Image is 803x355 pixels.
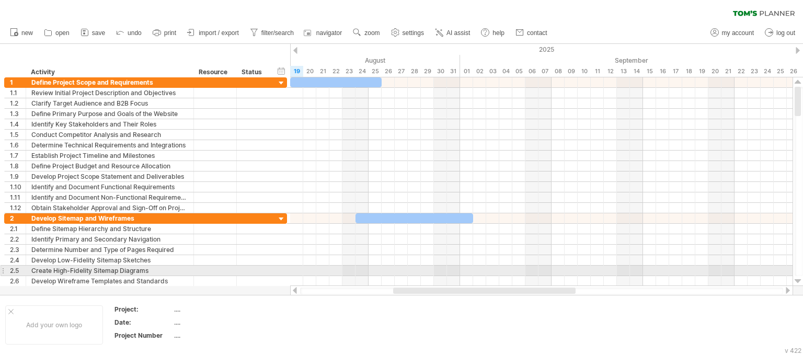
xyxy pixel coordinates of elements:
span: filter/search [261,29,294,37]
div: Saturday, 23 August 2025 [342,66,355,77]
div: Thursday, 18 September 2025 [682,66,695,77]
div: Identify and Document Functional Requirements [31,182,188,192]
span: settings [403,29,424,37]
a: zoom [350,26,383,40]
a: my account [708,26,757,40]
a: new [7,26,36,40]
div: Friday, 22 August 2025 [329,66,342,77]
div: Wednesday, 17 September 2025 [669,66,682,77]
div: Develop Project Scope Statement and Deliverables [31,171,188,181]
div: Friday, 19 September 2025 [695,66,708,77]
div: Define Sitemap Hierarchy and Structure [31,224,188,234]
span: undo [128,29,142,37]
div: .... [174,305,262,314]
div: 1.12 [10,203,26,213]
div: Thursday, 11 September 2025 [591,66,604,77]
div: Friday, 12 September 2025 [604,66,617,77]
div: 1.9 [10,171,26,181]
span: new [21,29,33,37]
div: Define Project Scope and Requirements [31,77,188,87]
div: Wednesday, 24 September 2025 [761,66,774,77]
a: save [78,26,108,40]
a: settings [388,26,427,40]
a: contact [513,26,550,40]
div: 1.8 [10,161,26,171]
span: AI assist [446,29,470,37]
div: Add your own logo [5,305,103,345]
div: ​ [290,77,382,87]
div: Wednesday, 10 September 2025 [578,66,591,77]
div: 1.11 [10,192,26,202]
div: Develop Wireframe Templates and Standards [31,276,188,286]
div: Saturday, 20 September 2025 [708,66,721,77]
a: open [41,26,73,40]
div: ​ [355,213,473,223]
div: Tuesday, 23 September 2025 [748,66,761,77]
div: 1.5 [10,130,26,140]
div: 1.2 [10,98,26,108]
a: navigator [302,26,345,40]
a: AI assist [432,26,473,40]
div: Sunday, 31 August 2025 [447,66,460,77]
div: Develop Sitemap and Wireframes [31,213,188,223]
div: Identify Key Stakeholders and Their Roles [31,119,188,129]
div: Status [242,67,265,77]
div: Monday, 8 September 2025 [552,66,565,77]
div: Obtain Stakeholder Approval and Sign-Off on Project Scope [31,203,188,213]
a: undo [113,26,145,40]
div: 2.4 [10,255,26,265]
div: 1.3 [10,109,26,119]
span: zoom [364,29,380,37]
div: Tuesday, 19 August 2025 [290,66,303,77]
div: Monday, 22 September 2025 [735,66,748,77]
span: my account [722,29,754,37]
div: Tuesday, 26 August 2025 [382,66,395,77]
span: import / export [199,29,239,37]
div: Saturday, 30 August 2025 [434,66,447,77]
div: Date: [114,318,172,327]
div: Wednesday, 3 September 2025 [486,66,499,77]
div: Determine Technical Requirements and Integrations [31,140,188,150]
div: Identify Primary and Secondary Navigation [31,234,188,244]
div: Sunday, 14 September 2025 [630,66,643,77]
div: 1.10 [10,182,26,192]
span: navigator [316,29,342,37]
div: Tuesday, 9 September 2025 [565,66,578,77]
a: print [150,26,179,40]
div: Determine Number and Type of Pages Required [31,245,188,255]
div: 2 [10,213,26,223]
div: Thursday, 25 September 2025 [774,66,787,77]
div: Thursday, 21 August 2025 [316,66,329,77]
div: Project Number [114,331,172,340]
a: help [478,26,508,40]
div: Saturday, 13 September 2025 [617,66,630,77]
div: Clarify Target Audience and B2B Focus [31,98,188,108]
div: Monday, 15 September 2025 [643,66,656,77]
div: Friday, 29 August 2025 [421,66,434,77]
div: Conduct Competitor Analysis and Research [31,130,188,140]
a: import / export [185,26,242,40]
div: Wednesday, 27 August 2025 [395,66,408,77]
div: Define Primary Purpose and Goals of the Website [31,109,188,119]
div: 2.5 [10,266,26,276]
a: filter/search [247,26,297,40]
div: Sunday, 24 August 2025 [355,66,369,77]
div: Friday, 26 September 2025 [787,66,800,77]
a: log out [762,26,798,40]
div: 2.6 [10,276,26,286]
div: 1.4 [10,119,26,129]
div: Resource [199,67,231,77]
div: Tuesday, 2 September 2025 [473,66,486,77]
div: Thursday, 28 August 2025 [408,66,421,77]
span: open [55,29,70,37]
span: log out [776,29,795,37]
div: 2.2 [10,234,26,244]
div: Develop Low-Fidelity Sitemap Sketches [31,255,188,265]
div: Identify and Document Non-Functional Requirements [31,192,188,202]
div: 2.3 [10,245,26,255]
div: Wednesday, 20 August 2025 [303,66,316,77]
div: Tuesday, 16 September 2025 [656,66,669,77]
div: .... [174,331,262,340]
div: 1.6 [10,140,26,150]
div: Monday, 1 September 2025 [460,66,473,77]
